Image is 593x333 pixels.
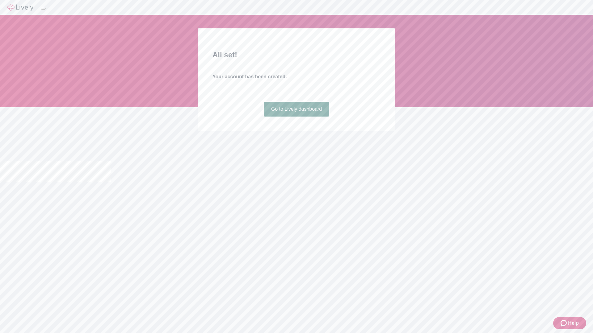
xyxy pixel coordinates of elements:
[561,319,568,327] svg: Zendesk support icon
[212,49,381,60] h2: All set!
[212,73,381,80] h4: Your account has been created.
[553,317,586,329] button: Zendesk support iconHelp
[264,102,330,117] a: Go to Lively dashboard
[41,8,46,10] button: Log out
[568,319,579,327] span: Help
[7,4,33,11] img: Lively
